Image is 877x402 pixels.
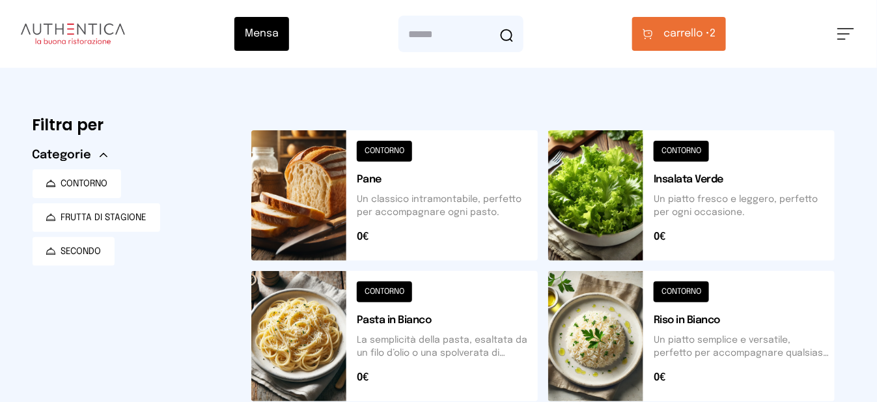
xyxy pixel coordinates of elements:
[33,146,92,164] span: Categorie
[61,211,147,224] span: FRUTTA DI STAGIONE
[21,23,125,44] img: logo.8f33a47.png
[33,169,121,198] button: CONTORNO
[61,245,102,258] span: SECONDO
[33,146,107,164] button: Categorie
[632,17,726,51] button: carrello •2
[33,115,230,136] h6: Filtra per
[663,26,710,42] span: carrello •
[663,26,716,42] span: 2
[33,203,160,232] button: FRUTTA DI STAGIONE
[33,237,115,266] button: SECONDO
[234,17,289,51] button: Mensa
[61,177,108,190] span: CONTORNO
